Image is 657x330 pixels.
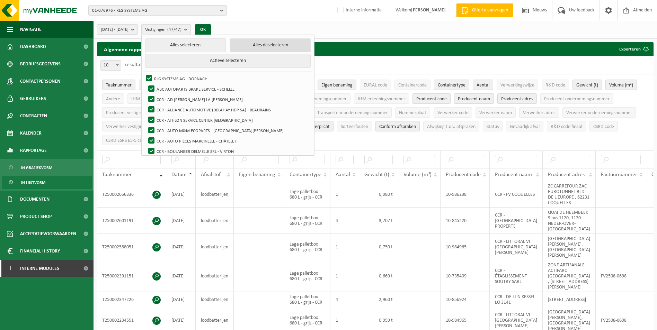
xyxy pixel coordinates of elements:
[506,121,543,131] button: Gevaarlijk afval : Activate to sort
[102,93,124,104] button: AndereAndere: Activate to sort
[609,83,633,88] span: Volume (m³)
[284,260,330,292] td: Lage palletbox 680 L - grijs - CCR
[497,93,537,104] button: Producent adresProducent adres: Activate to sort
[476,107,516,118] button: Verwerker naamVerwerker naam: Activate to sort
[566,110,632,116] span: Verwerker ondernemingsnummer
[102,172,132,177] span: Taaknummer
[293,97,347,102] span: IHM ondernemingsnummer
[230,38,311,52] button: Alles deselecteren
[92,6,217,16] span: 01-076976 - RLG SYSTEMS AG
[100,60,121,71] span: 10
[141,24,191,35] button: Vestigingen(47/47)
[166,208,196,234] td: [DATE]
[97,292,166,307] td: T250002347226
[195,24,211,35] button: OK
[438,83,465,88] span: Containertype
[284,208,330,234] td: Lage palletbox 680 L - grijs - CCR
[106,83,132,88] span: Taaknummer
[147,84,310,94] label: ABC AUTOPARTS BRAKE SERVICE - SCHELLE
[437,110,468,116] span: Verwerker code
[145,54,311,68] button: Actieve selecteren
[318,80,356,90] button: Eigen benamingEigen benaming: Activate to sort
[359,234,398,260] td: 0,750 t
[543,292,596,307] td: [STREET_ADDRESS]
[196,208,234,234] td: loodbatterijen
[196,260,234,292] td: loodbatterijen
[20,125,42,142] span: Kalender
[490,181,543,208] td: CCR - FV COQUELLES
[20,55,61,73] span: Bedrijfsgegevens
[544,97,610,102] span: Producent ondernemingsnummer
[359,181,398,208] td: 0,980 t
[446,172,481,177] span: Producent code
[364,172,389,177] span: Gewicht (t)
[423,121,479,131] button: Afwijking t.o.v. afsprakenAfwijking t.o.v. afspraken: Activate to sort
[20,191,50,208] span: Documenten
[167,27,181,32] count: (47/47)
[337,121,372,131] button: SorteerfoutenSorteerfouten: Activate to sort
[456,3,513,17] a: Offerte aanvragen
[166,292,196,307] td: [DATE]
[21,161,52,174] span: In grafiekvorm
[321,83,353,88] span: Eigen benaming
[106,110,163,116] span: Producent vestigingsnummer
[490,208,543,234] td: CCR - [GEOGRAPHIC_DATA] PROPERTÉ
[454,93,494,104] button: Producent naamProducent naam: Activate to sort
[543,208,596,234] td: QUAI DE HEEMBEEK 9 bus 1120, 1120 NEDER-OVER-[GEOGRAPHIC_DATA]
[196,181,234,208] td: loodbatterijen
[20,260,59,277] span: Interne modules
[102,121,167,131] button: Verwerker vestigingsnummerVerwerker vestigingsnummer: Activate to sort
[21,176,45,189] span: In lijstvorm
[416,97,447,102] span: Producent code
[500,83,534,88] span: Verwerkingswijze
[2,161,92,174] a: In grafiekvorm
[359,260,398,292] td: 0,669 t
[441,181,490,208] td: 10-986238
[166,260,196,292] td: [DATE]
[548,172,585,177] span: Producent adres
[166,234,196,260] td: [DATE]
[171,172,187,177] span: Datum
[144,73,310,84] label: RLG SYSTEMS AG - DORNACH
[470,7,510,14] span: Offerte aanvragen
[145,25,181,35] span: Vestigingen
[394,80,430,90] button: ContainercodeContainercode: Activate to sort
[364,83,387,88] span: EURAL code
[145,38,226,52] button: Alles selecteren
[101,25,128,35] span: [DATE] - [DATE]
[2,176,92,189] a: In lijstvorm
[336,5,382,16] label: Interne informatie
[543,260,596,292] td: ZONE ARTISANALE ACTIPARC [GEOGRAPHIC_DATA] , [STREET_ADDRESS][PERSON_NAME]
[543,234,596,260] td: [GEOGRAPHIC_DATA][PERSON_NAME], [GEOGRAPHIC_DATA][PERSON_NAME]
[375,121,420,131] button: Conform afspraken : Activate to sort
[483,121,503,131] button: StatusStatus: Activate to sort
[473,80,493,90] button: AantalAantal: Activate to sort
[131,97,150,102] span: IHM code
[196,292,234,307] td: loodbatterijen
[7,260,13,277] span: I
[479,110,512,116] span: Verwerker naam
[589,121,618,131] button: CSRD codeCSRD code: Activate to sort
[540,93,613,104] button: Producent ondernemingsnummerProducent ondernemingsnummer: Activate to sort
[97,24,138,35] button: [DATE] - [DATE]
[458,97,490,102] span: Producent naam
[490,292,543,307] td: CCR - DE LIJN KESSEL-LO 3141
[434,80,469,90] button: ContainertypeContainertype: Activate to sort
[490,234,543,260] td: CCR - LITTORAL VI [GEOGRAPHIC_DATA][PERSON_NAME]
[97,234,166,260] td: T250002588051
[434,107,472,118] button: Verwerker codeVerwerker code: Activate to sort
[601,172,637,177] span: Factuurnummer
[284,234,330,260] td: Lage palletbox 680 L - grijs - CCR
[519,107,559,118] button: Verwerker adresVerwerker adres: Activate to sort
[596,260,646,292] td: FV2508-0698
[593,124,614,129] span: CSRD code
[284,181,330,208] td: Lage palletbox 680 L - grijs - CCR
[523,110,555,116] span: Verwerker adres
[398,83,427,88] span: Containercode
[20,208,52,225] span: Product Shop
[359,208,398,234] td: 3,707 t
[290,172,321,177] span: Containertype
[441,208,490,234] td: 10-845220
[102,135,160,145] button: CSRD ESRS E5-5 categorieCSRD ESRS E5-5 categorie: Activate to sort
[358,97,405,102] span: IHM erkenningsnummer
